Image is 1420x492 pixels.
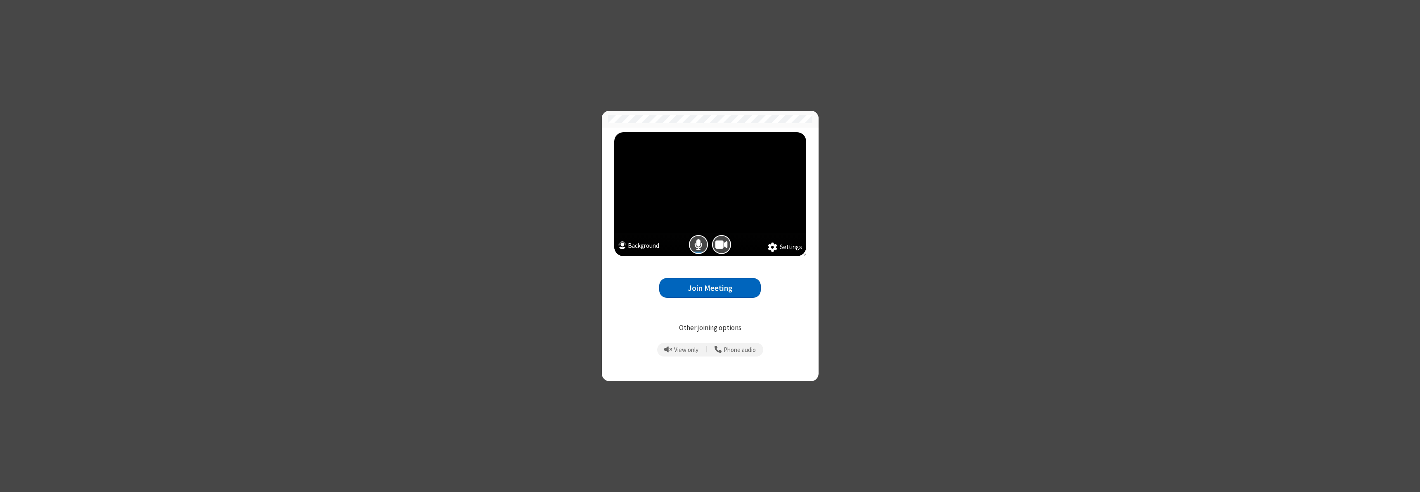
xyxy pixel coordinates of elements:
[674,347,698,354] span: View only
[712,343,759,357] button: Use your phone for mic and speaker while you view the meeting on this device.
[712,235,731,254] button: Camera is on
[618,241,659,252] button: Background
[659,278,761,298] button: Join Meeting
[614,323,806,333] p: Other joining options
[724,347,756,354] span: Phone audio
[661,343,702,357] button: Prevent echo when there is already an active mic and speaker in the room.
[689,235,708,254] button: Mic is on
[768,242,802,252] button: Settings
[706,344,708,356] span: |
